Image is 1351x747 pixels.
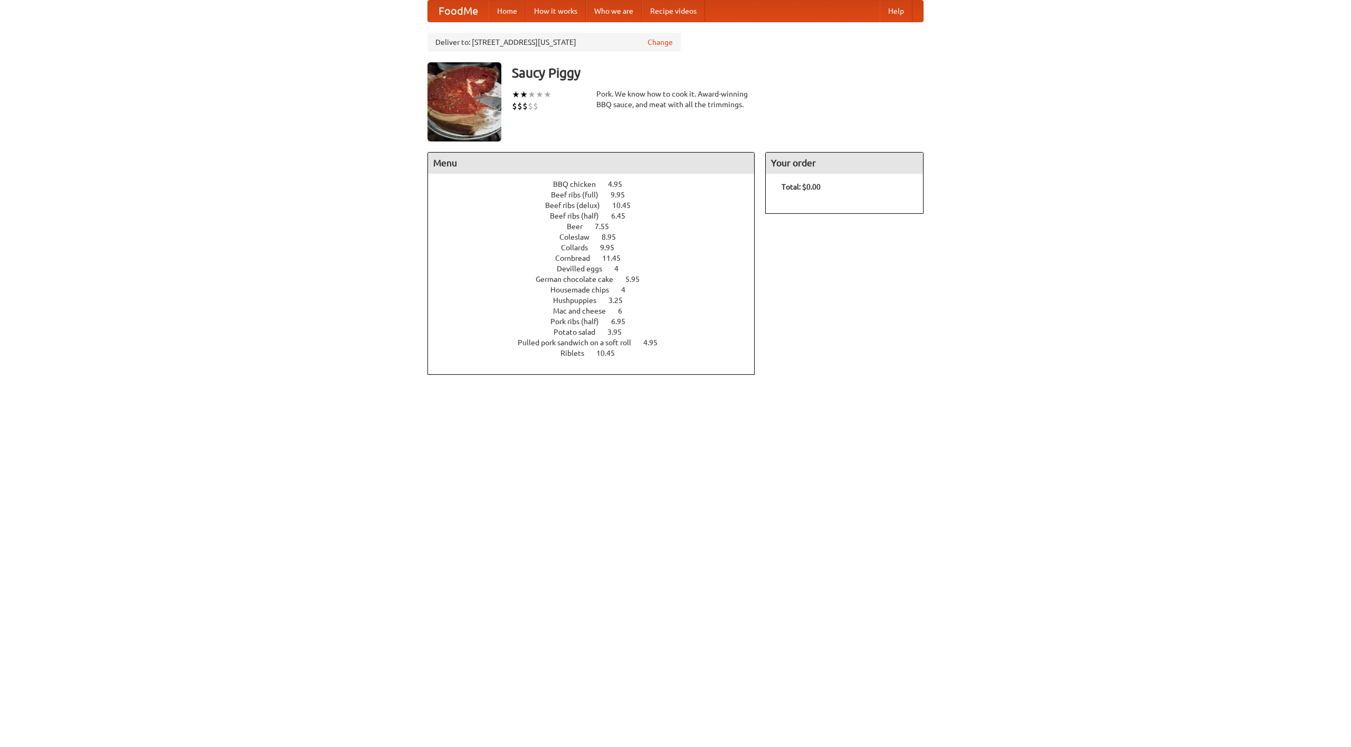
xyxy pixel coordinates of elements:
span: Housemade chips [550,286,620,294]
span: German chocolate cake [536,275,624,283]
span: Coleslaw [559,233,600,241]
a: Beef ribs (delux) 10.45 [545,201,650,210]
a: How it works [526,1,586,22]
span: 6.45 [611,212,636,220]
span: 7.55 [595,222,620,231]
li: ★ [512,89,520,100]
span: 6.95 [611,317,636,326]
a: BBQ chicken 4.95 [553,180,642,188]
li: $ [528,100,533,112]
span: 4 [621,286,636,294]
a: Beer 7.55 [567,222,629,231]
li: $ [522,100,528,112]
span: Mac and cheese [553,307,616,315]
li: $ [517,100,522,112]
span: 3.95 [607,328,632,336]
span: Beer [567,222,593,231]
a: Mac and cheese 6 [553,307,642,315]
span: Pulled pork sandwich on a soft roll [518,338,642,347]
span: 9.95 [600,243,625,252]
a: Recipe videos [642,1,705,22]
a: Home [489,1,526,22]
a: German chocolate cake 5.95 [536,275,659,283]
span: Potato salad [554,328,606,336]
li: ★ [544,89,551,100]
h4: Your order [766,153,923,174]
li: ★ [528,89,536,100]
b: Total: $0.00 [782,183,821,191]
span: 3.25 [608,296,633,305]
span: 8.95 [602,233,626,241]
span: Devilled eggs [557,264,613,273]
a: Who we are [586,1,642,22]
span: BBQ chicken [553,180,606,188]
span: Pork ribs (half) [550,317,610,326]
a: Cornbread 11.45 [555,254,640,262]
a: Riblets 10.45 [560,349,634,357]
span: Hushpuppies [553,296,607,305]
span: Beef ribs (full) [551,191,609,199]
a: Beef ribs (full) 9.95 [551,191,644,199]
a: Pulled pork sandwich on a soft roll 4.95 [518,338,677,347]
a: Pork ribs (half) 6.95 [550,317,645,326]
span: 9.95 [611,191,635,199]
li: ★ [520,89,528,100]
span: Cornbread [555,254,601,262]
div: Deliver to: [STREET_ADDRESS][US_STATE] [427,33,681,52]
span: 10.45 [612,201,641,210]
a: Coleslaw 8.95 [559,233,635,241]
a: FoodMe [428,1,489,22]
a: Devilled eggs 4 [557,264,638,273]
span: 5.95 [625,275,650,283]
li: $ [512,100,517,112]
span: Beef ribs (delux) [545,201,611,210]
span: Collards [561,243,598,252]
li: $ [533,100,538,112]
span: 6 [618,307,633,315]
span: 4.95 [608,180,633,188]
a: Housemade chips 4 [550,286,645,294]
a: Change [648,37,673,48]
h3: Saucy Piggy [512,62,924,83]
span: Riblets [560,349,595,357]
li: ★ [536,89,544,100]
a: Collards 9.95 [561,243,634,252]
span: Beef ribs (half) [550,212,610,220]
a: Help [880,1,912,22]
a: Hushpuppies 3.25 [553,296,642,305]
a: Beef ribs (half) 6.45 [550,212,645,220]
div: Pork. We know how to cook it. Award-winning BBQ sauce, and meat with all the trimmings. [596,89,755,110]
h4: Menu [428,153,754,174]
span: 11.45 [602,254,631,262]
img: angular.jpg [427,62,501,141]
span: 4 [614,264,629,273]
span: 4.95 [643,338,668,347]
a: Potato salad 3.95 [554,328,641,336]
span: 10.45 [596,349,625,357]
